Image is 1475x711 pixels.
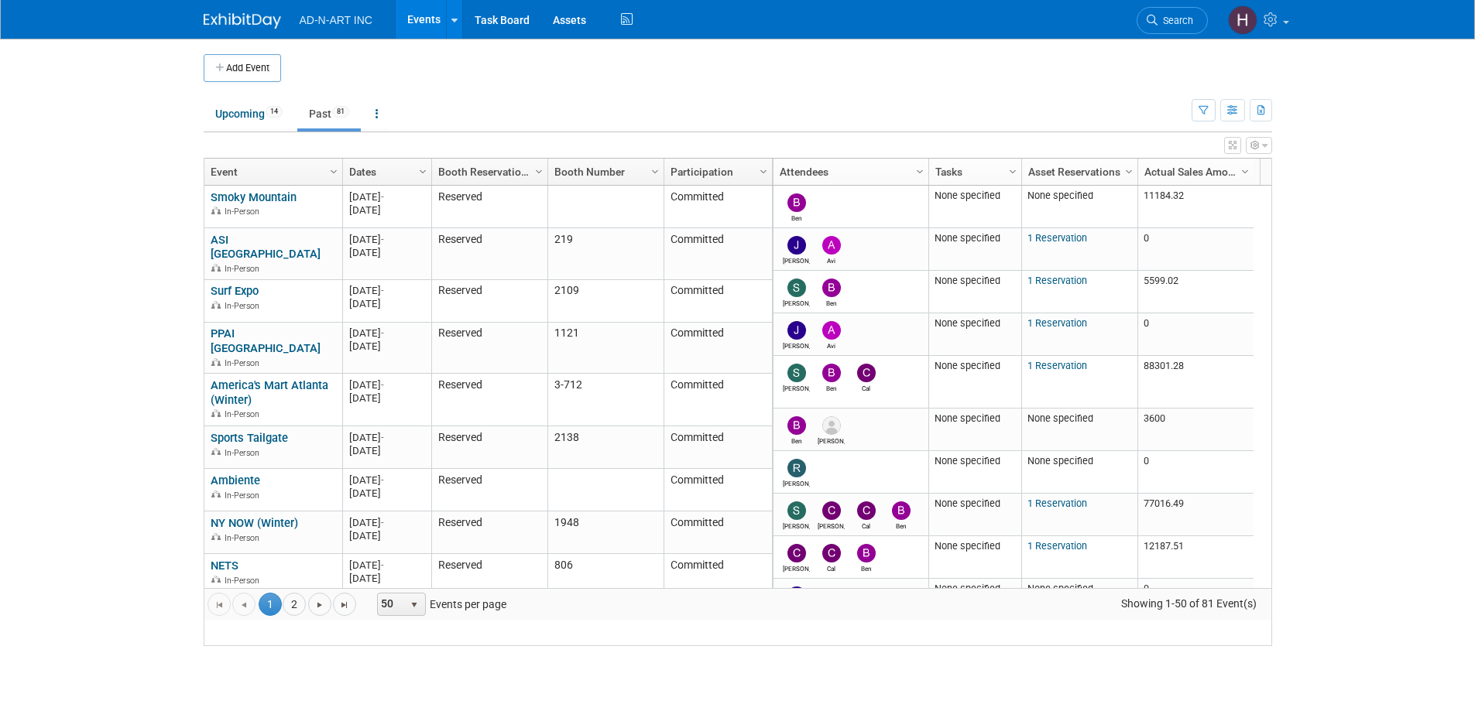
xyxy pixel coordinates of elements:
img: John Zox [822,416,841,435]
img: Justin Lackman [787,321,806,340]
div: Ben Petersen [783,212,810,222]
a: Search [1137,7,1208,34]
div: [DATE] [349,516,424,529]
span: 14 [266,106,283,118]
div: [DATE] [349,572,424,585]
span: 81 [332,106,349,118]
span: - [381,327,384,339]
img: In-Person Event [211,533,221,541]
td: Committed [664,554,772,596]
a: Column Settings [911,159,928,182]
a: Upcoming14 [204,99,294,128]
div: [DATE] [349,326,424,340]
div: [DATE] [349,233,424,246]
div: None specified [935,190,1015,202]
span: - [381,474,384,486]
a: Go to the previous page [232,593,256,616]
span: - [381,559,384,571]
span: Go to the first page [213,599,225,611]
img: Justin Lackman [787,586,806,605]
div: Cal Doroftei [852,382,880,392]
img: Avi Pisarevsky [822,321,841,340]
span: Column Settings [1239,166,1251,178]
span: 1 [259,593,282,616]
span: 50 [378,593,404,615]
td: 12187.51 [1137,536,1254,579]
div: [DATE] [349,473,424,487]
div: Steven Ross [783,520,810,530]
span: - [381,432,384,443]
td: Reserved [431,469,547,511]
a: Column Settings [325,159,342,182]
td: Committed [664,323,772,374]
img: In-Person Event [211,264,221,272]
span: In-Person [225,533,264,543]
span: In-Person [225,409,264,419]
a: Column Settings [414,159,431,182]
td: 77016.49 [1137,494,1254,536]
a: Go to the first page [208,593,231,616]
a: Event [211,159,332,185]
div: Ben Petersen [818,297,845,307]
div: None specified [935,583,1015,595]
div: [DATE] [349,444,424,457]
img: Roy Kryksman [787,459,806,477]
span: In-Person [225,301,264,311]
td: Committed [664,374,772,426]
td: 2109 [547,280,664,323]
a: 1 Reservation [1027,317,1087,329]
img: Ben Petersen [787,416,806,435]
span: None specified [1027,190,1093,201]
div: [DATE] [349,203,424,217]
div: [DATE] [349,529,424,542]
img: Steven Ross [787,501,806,520]
td: 3-712 [547,374,664,426]
a: 1 Reservation [1027,232,1087,244]
span: select [408,599,420,611]
img: In-Person Event [211,358,221,366]
a: 2 [283,593,306,616]
img: Steven Ross [787,364,806,382]
span: None specified [1027,583,1093,594]
span: - [381,379,384,391]
td: Committed [664,280,772,323]
a: Past81 [297,99,361,128]
a: 1 Reservation [1027,275,1087,286]
a: 1 Reservation [1027,360,1087,371]
div: Avi Pisarevsky [818,255,845,265]
div: None specified [935,317,1015,330]
div: Steven Ross [783,297,810,307]
td: Reserved [431,228,547,280]
td: 219 [547,228,664,280]
div: [DATE] [349,378,424,391]
div: [DATE] [349,391,424,405]
div: Ben Petersen [852,562,880,573]
a: Go to the next page [308,593,331,616]
a: Attendees [780,159,918,185]
div: [DATE] [349,190,424,203]
img: Steven Ross [787,279,806,297]
div: Justin Lackman [783,255,810,265]
span: In-Person [225,491,264,501]
span: In-Person [225,264,264,274]
a: Tasks [935,159,1011,185]
div: Roy Kryksman [783,477,810,487]
a: Column Settings [755,159,772,182]
img: Ben Petersen [822,364,841,382]
span: Showing 1-50 of 81 Event(s) [1106,593,1271,614]
img: In-Person Event [211,409,221,417]
div: [DATE] [349,431,424,444]
span: Column Settings [1123,166,1135,178]
div: Ben Petersen [818,382,845,392]
td: Reserved [431,280,547,323]
a: Column Settings [1120,159,1137,182]
td: 5599.02 [1137,271,1254,313]
img: Ben Petersen [822,279,841,297]
div: None specified [935,540,1015,552]
a: NETS [211,559,238,573]
a: Dates [349,159,421,185]
a: Go to the last page [333,593,356,616]
span: Go to the next page [314,599,326,611]
div: None specified [935,360,1015,372]
div: [DATE] [349,284,424,297]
